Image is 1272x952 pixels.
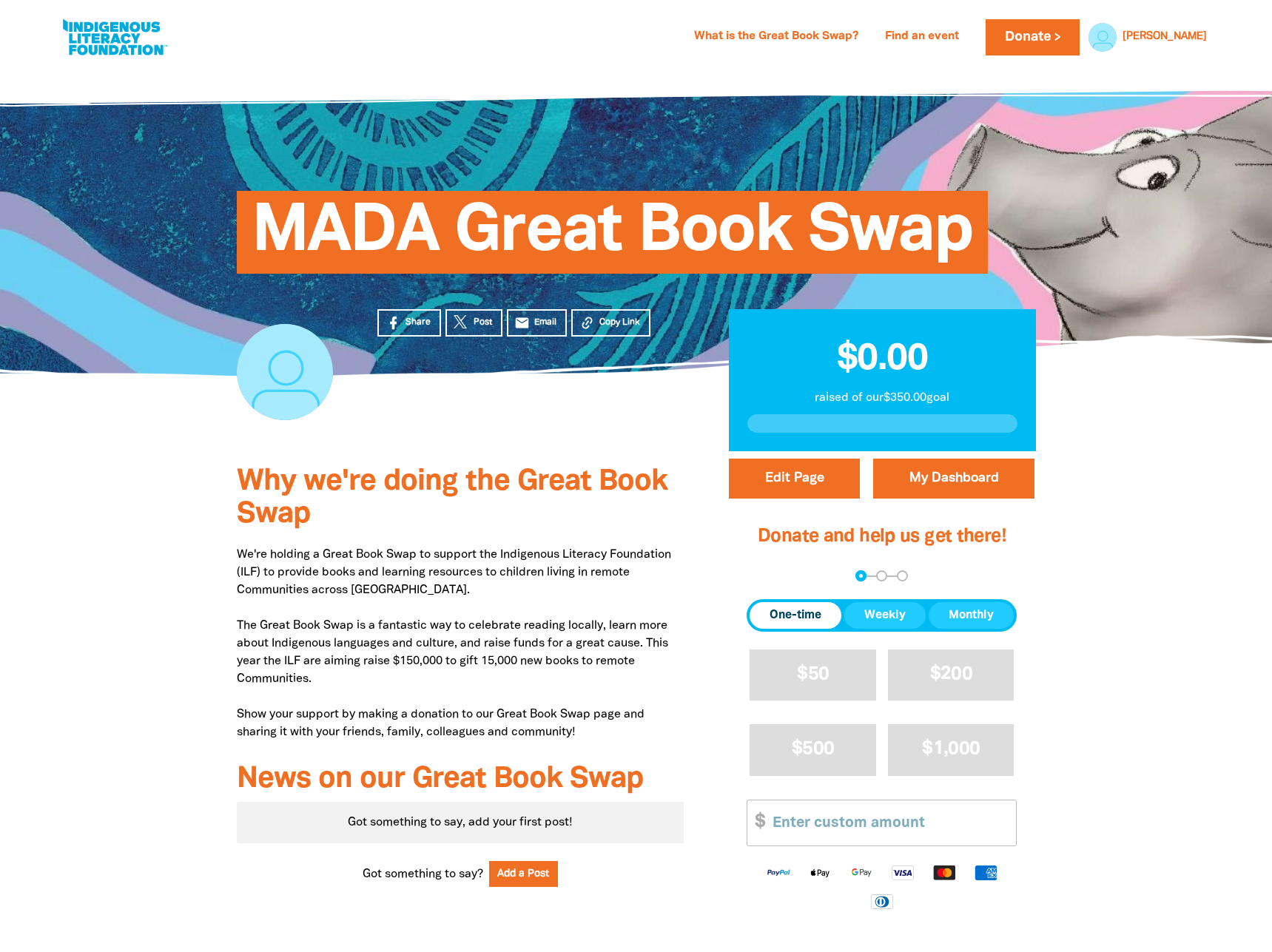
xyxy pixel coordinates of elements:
span: Monthly [949,607,994,624]
img: Discover logo [861,893,903,910]
button: Copy Link [571,309,650,337]
span: MADA Great Book Swap [252,202,973,274]
span: $0.00 [837,342,928,377]
button: $200 [888,649,1014,701]
button: Navigate to step 1 of 3 to enter your donation amount [855,570,866,581]
span: $1,000 [922,740,980,757]
p: We're holding a Great Book Swap to support the Indigenous Literacy Foundation (ILF) to provide bo... [237,546,684,741]
span: Email [534,316,556,329]
img: Google Pay logo [841,864,882,881]
a: Find an event [876,25,968,49]
img: Visa logo [882,864,923,881]
button: Navigate to step 2 of 3 to enter your details [876,570,887,581]
span: $50 [797,666,829,683]
input: Enter custom amount [762,800,1016,845]
button: Add a Post [489,861,559,887]
a: Donate [986,19,1079,55]
span: $ [747,800,765,845]
span: Copy Link [599,316,640,329]
p: raised of our $350.00 goal [747,389,1017,407]
div: Donation frequency [747,599,1017,632]
span: Donate and help us get there! [758,528,1006,545]
i: email [514,315,530,331]
span: $500 [792,740,834,757]
div: Paginated content [237,802,684,843]
a: What is the Great Book Swap? [685,25,867,49]
span: Weekly [864,607,906,624]
h3: News on our Great Book Swap [237,763,684,796]
span: $200 [930,666,972,683]
img: Mastercard logo [923,864,965,881]
a: Share [377,309,441,337]
a: [PERSON_NAME] [1123,32,1207,42]
img: Apple Pay logo [799,864,841,881]
div: Got something to say, add your first post! [237,802,684,843]
img: American Express logo [965,864,1006,881]
span: One-time [770,607,821,624]
a: emailEmail [507,309,568,337]
div: Available payment methods [747,852,1017,921]
button: $50 [750,649,876,701]
button: Weekly [844,602,926,629]
span: Share [406,316,431,329]
button: Monthly [929,602,1014,629]
span: Got something to say? [363,865,483,883]
img: Paypal logo [758,864,799,881]
button: $500 [750,724,876,775]
button: Navigate to step 3 of 3 to enter your payment details [897,570,908,581]
button: $1,000 [888,724,1014,775]
button: One-time [750,602,841,629]
span: Why we're doing the Great Book Swap [237,468,667,528]
span: Post [474,316,492,329]
a: Post [445,309,502,337]
a: My Dashboard [873,459,1034,499]
button: Edit Page [729,459,860,499]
